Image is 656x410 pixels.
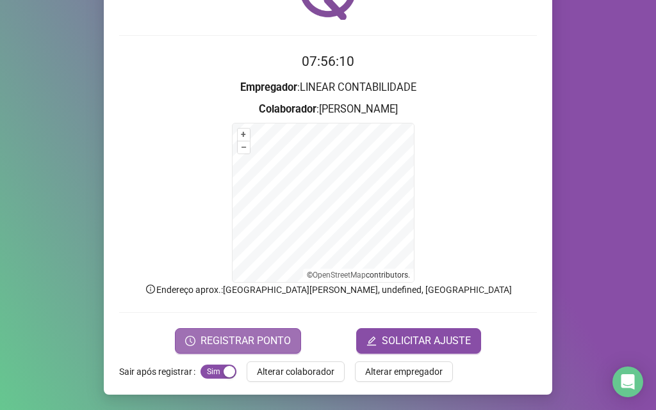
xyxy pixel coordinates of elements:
div: Open Intercom Messenger [612,367,643,397]
button: – [238,141,250,154]
p: Endereço aprox. : [GEOGRAPHIC_DATA][PERSON_NAME], undefined, [GEOGRAPHIC_DATA] [119,283,537,297]
span: Alterar colaborador [257,365,334,379]
strong: Empregador [240,81,297,93]
button: editSOLICITAR AJUSTE [356,328,481,354]
span: edit [366,336,377,346]
h3: : [PERSON_NAME] [119,101,537,118]
span: Alterar empregador [365,365,443,379]
h3: : LINEAR CONTABILIDADE [119,79,537,96]
a: OpenStreetMap [313,271,366,280]
button: Alterar colaborador [247,361,345,382]
button: REGISTRAR PONTO [175,328,301,354]
label: Sair após registrar [119,361,201,382]
span: SOLICITAR AJUSTE [382,333,471,349]
time: 07:56:10 [302,54,354,69]
span: clock-circle [185,336,195,346]
span: REGISTRAR PONTO [201,333,291,349]
li: © contributors. [307,271,410,280]
strong: Colaborador [259,103,316,115]
button: + [238,129,250,141]
span: info-circle [145,283,156,295]
button: Alterar empregador [355,361,453,382]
